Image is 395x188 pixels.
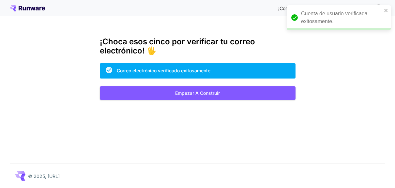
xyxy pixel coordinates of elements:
button: Para calificar para obtener crédito gratuito, debe registrarse con una dirección de correo electr... [372,1,385,14]
font: Correo electrónico verificado exitosamente. [117,68,212,73]
button: cerca [384,8,388,13]
font: Empezar a construir [175,90,220,96]
iframe: Chat Widget [362,157,395,188]
button: Empezar a construir [100,86,296,100]
font: © 2025, [URL] [28,173,60,179]
font: ¡Choca esos cinco por verificar tu correo electrónico! 🖐️ [100,37,255,55]
font: Cuenta de usuario verificada exitosamente. [301,11,368,24]
font: ¡Comienza con [278,6,310,11]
